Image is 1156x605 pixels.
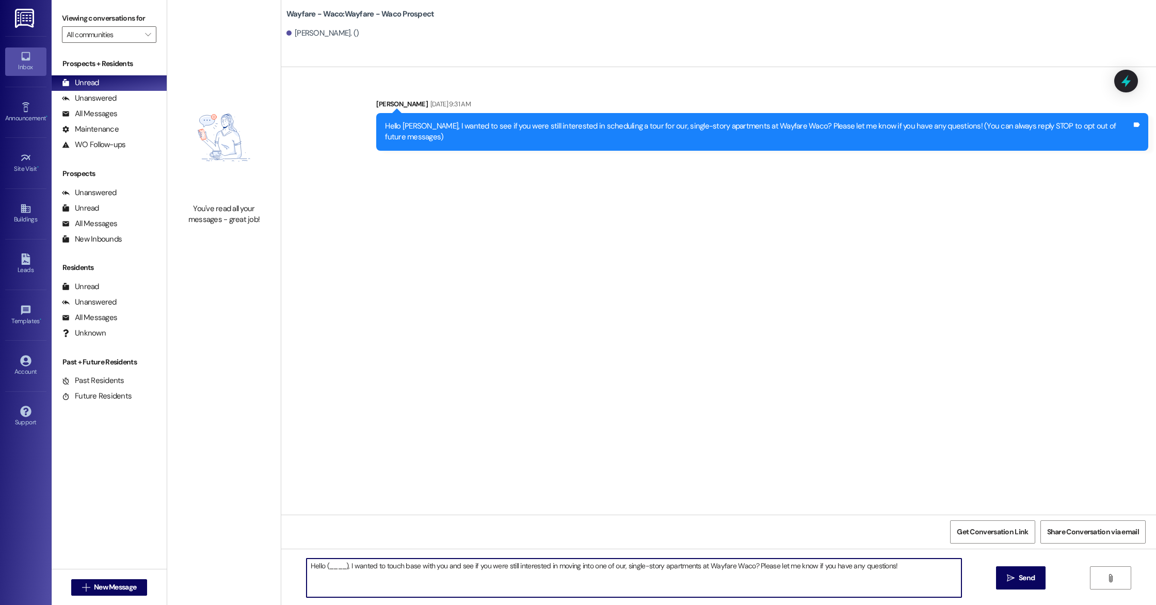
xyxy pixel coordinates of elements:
i:  [145,30,151,39]
span: • [46,113,47,120]
b: Wayfare - Waco: Wayfare - Waco Prospect [286,9,435,20]
div: Prospects [52,168,167,179]
img: ResiDesk Logo [15,9,36,28]
button: New Message [71,579,148,596]
button: Send [996,566,1046,590]
div: All Messages [62,312,117,323]
div: Past Residents [62,375,124,386]
div: [PERSON_NAME]. () [286,28,359,39]
span: • [40,316,41,323]
a: Account [5,352,46,380]
span: Share Conversation via email [1047,527,1139,537]
div: You've read all your messages - great job! [179,203,269,226]
input: All communities [67,26,140,43]
span: Get Conversation Link [957,527,1028,537]
div: Unanswered [62,187,117,198]
i:  [1106,574,1114,582]
div: Unread [62,281,99,292]
a: Leads [5,250,46,278]
div: Prospects + Residents [52,58,167,69]
textarea: Hello (____), I wanted to touch base with you and see if you were still interested in moving into... [307,559,961,597]
div: All Messages [62,218,117,229]
div: Hello [PERSON_NAME], I wanted to see if you were still interested in scheduling a tour for our, s... [385,121,1132,143]
span: • [37,164,39,171]
div: Residents [52,262,167,273]
span: New Message [94,582,136,593]
div: Unanswered [62,93,117,104]
div: [DATE] 9:31 AM [428,99,471,109]
div: Past + Future Residents [52,357,167,368]
div: Future Residents [62,391,132,402]
button: Share Conversation via email [1040,520,1146,544]
i:  [82,583,90,592]
a: Support [5,403,46,431]
a: Inbox [5,47,46,75]
div: Unanswered [62,297,117,308]
a: Templates • [5,301,46,329]
button: Get Conversation Link [950,520,1035,544]
div: Unread [62,77,99,88]
div: New Inbounds [62,234,122,245]
div: WO Follow-ups [62,139,125,150]
label: Viewing conversations for [62,10,156,26]
div: Unknown [62,328,106,339]
i:  [1007,574,1015,582]
a: Buildings [5,200,46,228]
div: Unread [62,203,99,214]
div: Maintenance [62,124,119,135]
img: empty-state [179,77,269,198]
a: Site Visit • [5,149,46,177]
div: [PERSON_NAME] [376,99,1148,113]
div: All Messages [62,108,117,119]
span: Send [1019,572,1035,583]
